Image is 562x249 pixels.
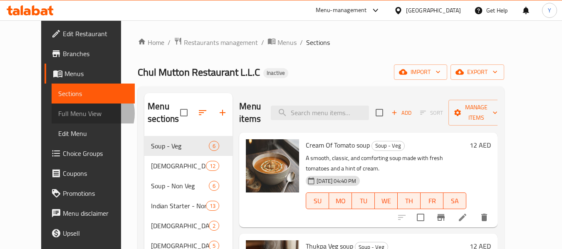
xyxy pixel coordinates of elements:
[151,181,209,191] span: Soup - Non Veg
[371,104,388,121] span: Select section
[206,201,219,211] div: items
[329,192,352,209] button: MO
[52,84,135,104] a: Sections
[267,37,297,48] a: Menus
[390,108,413,118] span: Add
[394,64,447,80] button: import
[378,195,394,207] span: WE
[375,192,398,209] button: WE
[548,6,551,15] span: Y
[271,106,369,120] input: search
[246,139,299,192] img: Cream Of Tomato soup
[300,37,303,47] li: /
[184,37,258,47] span: Restaurants management
[58,128,129,138] span: Edit Menu
[63,168,129,178] span: Coupons
[168,37,171,47] li: /
[447,195,463,207] span: SA
[144,136,233,156] div: Soup - Veg6
[138,37,164,47] a: Home
[458,212,468,222] a: Edit menu item
[151,161,206,171] span: [DEMOGRAPHIC_DATA] Starter - Veg
[63,188,129,198] span: Promotions
[45,203,135,223] a: Menu disclaimer
[45,44,135,64] a: Branches
[352,192,375,209] button: TU
[193,103,213,123] span: Sort sections
[277,37,297,47] span: Menus
[309,195,326,207] span: SU
[388,106,415,119] button: Add
[63,148,129,158] span: Choice Groups
[316,5,367,15] div: Menu-management
[401,195,417,207] span: TH
[45,143,135,163] a: Choice Groups
[415,106,448,119] span: Select section first
[261,37,264,47] li: /
[209,221,219,231] div: items
[151,141,209,151] span: Soup - Veg
[401,67,441,77] span: import
[306,139,370,151] span: Cream Of Tomato soup
[443,192,466,209] button: SA
[406,6,461,15] div: [GEOGRAPHIC_DATA]
[263,69,288,76] span: Inactive
[206,162,219,170] span: 12
[151,161,206,171] div: Indian Starter - Veg
[263,68,288,78] div: Inactive
[151,221,209,231] span: [DEMOGRAPHIC_DATA] Starter
[209,181,219,191] div: items
[431,207,451,227] button: Branch-specific-item
[388,106,415,119] span: Add item
[63,208,129,218] span: Menu disclaimer
[58,108,129,118] span: Full Menu View
[421,192,443,209] button: FR
[306,37,330,47] span: Sections
[355,195,371,207] span: TU
[144,156,233,176] div: [DEMOGRAPHIC_DATA] Starter - Veg12
[209,182,219,190] span: 6
[474,207,494,227] button: delete
[138,37,504,48] nav: breadcrumb
[174,37,258,48] a: Restaurants management
[239,100,261,125] h2: Menu items
[45,64,135,84] a: Menus
[45,183,135,203] a: Promotions
[45,223,135,243] a: Upsell
[63,228,129,238] span: Upsell
[470,139,491,151] h6: 12 AED
[144,196,233,216] div: Indian Starter - Non Veg (Chicken)13
[213,103,233,123] button: Add section
[332,195,349,207] span: MO
[151,201,206,211] span: Indian Starter - Non Veg (Chicken)
[148,100,180,125] h2: Menu sections
[45,24,135,44] a: Edit Restaurant
[306,192,329,209] button: SU
[206,161,219,171] div: items
[455,102,498,123] span: Manage items
[63,49,129,59] span: Branches
[144,216,233,236] div: [DEMOGRAPHIC_DATA] Starter2
[209,141,219,151] div: items
[371,141,405,151] div: Soup - Veg
[457,67,498,77] span: export
[52,123,135,143] a: Edit Menu
[306,153,466,174] p: A smooth, classic, and comforting soup made with fresh tomatoes and a hint of cream.
[64,69,129,79] span: Menus
[151,221,209,231] div: Indian Starter
[63,29,129,39] span: Edit Restaurant
[398,192,421,209] button: TH
[209,222,219,230] span: 2
[209,142,219,150] span: 6
[313,177,359,185] span: [DATE] 04:40 PM
[206,202,219,210] span: 13
[138,63,260,81] span: Chul Mutton Restaurant L.L.C
[412,209,429,226] span: Select to update
[451,64,504,80] button: export
[45,163,135,183] a: Coupons
[448,100,504,126] button: Manage items
[175,104,193,121] span: Select all sections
